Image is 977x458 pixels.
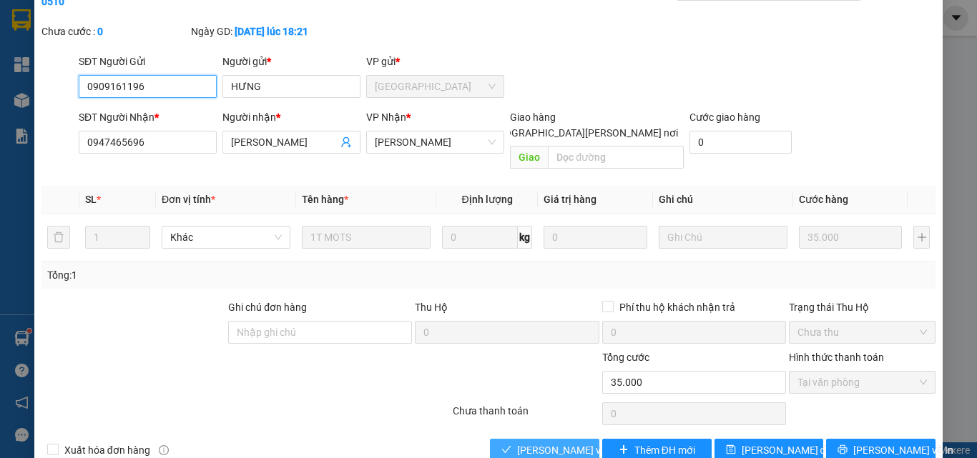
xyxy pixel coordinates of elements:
[483,125,684,141] span: [GEOGRAPHIC_DATA][PERSON_NAME] nơi
[853,442,953,458] span: [PERSON_NAME] và In
[510,111,556,123] span: Giao hàng
[47,226,70,249] button: delete
[548,146,684,169] input: Dọc đường
[510,146,548,169] span: Giao
[366,111,406,123] span: VP Nhận
[159,445,169,455] span: info-circle
[302,226,431,249] input: VD: Bàn, Ghế
[619,444,629,456] span: plus
[79,109,217,125] div: SĐT Người Nhận
[340,136,352,148] span: user-add
[614,299,741,315] span: Phí thu hộ khách nhận trả
[602,352,649,363] span: Tổng cước
[170,226,282,248] span: Khác
[742,442,834,458] span: [PERSON_NAME] đổi
[41,24,188,39] div: Chưa cước :
[162,194,215,205] span: Đơn vị tính
[191,24,338,39] div: Ngày GD:
[799,194,848,205] span: Cước hàng
[415,302,448,313] span: Thu Hộ
[47,267,378,283] div: Tổng: 1
[59,442,156,458] span: Xuất hóa đơn hàng
[228,321,412,344] input: Ghi chú đơn hàng
[799,226,902,249] input: 0
[375,76,496,97] span: Sài Gòn
[501,444,511,456] span: check
[85,194,97,205] span: SL
[451,403,601,428] div: Chưa thanh toán
[726,444,736,456] span: save
[222,109,360,125] div: Người nhận
[222,54,360,69] div: Người gửi
[97,26,103,37] b: 0
[689,111,760,123] label: Cước giao hàng
[789,352,884,363] label: Hình thức thanh toán
[838,444,848,456] span: printer
[517,442,710,458] span: [PERSON_NAME] và [PERSON_NAME] hàng
[518,226,532,249] span: kg
[544,194,596,205] span: Giá trị hàng
[544,226,647,249] input: 0
[461,194,512,205] span: Định lượng
[235,26,308,37] b: [DATE] lúc 18:21
[366,54,504,69] div: VP gửi
[302,194,348,205] span: Tên hàng
[659,226,787,249] input: Ghi Chú
[79,54,217,69] div: SĐT Người Gửi
[653,186,793,214] th: Ghi chú
[634,442,695,458] span: Thêm ĐH mới
[689,131,792,154] input: Cước giao hàng
[375,131,496,153] span: Cao Tốc
[797,322,927,343] span: Chưa thu
[913,226,930,249] button: plus
[789,299,936,315] div: Trạng thái Thu Hộ
[797,372,927,393] span: Tại văn phòng
[228,302,307,313] label: Ghi chú đơn hàng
